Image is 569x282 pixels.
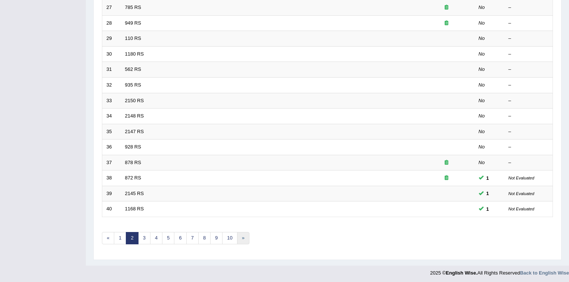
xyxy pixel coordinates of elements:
[222,232,237,244] a: 10
[509,51,549,58] div: –
[125,160,141,165] a: 878 RS
[509,144,549,151] div: –
[126,232,138,244] a: 2
[125,144,141,150] a: 928 RS
[509,176,534,180] small: Not Evaluated
[125,129,144,134] a: 2147 RS
[509,128,549,135] div: –
[125,35,141,41] a: 110 RS
[484,205,492,213] span: You can still take this question
[174,232,186,244] a: 6
[479,98,485,103] em: No
[102,109,121,124] td: 34
[479,20,485,26] em: No
[479,160,485,165] em: No
[509,113,549,120] div: –
[102,93,121,109] td: 33
[102,186,121,201] td: 39
[102,77,121,93] td: 32
[509,66,549,73] div: –
[186,232,199,244] a: 7
[125,206,144,211] a: 1168 RS
[125,66,141,72] a: 562 RS
[114,232,126,244] a: 1
[479,35,485,41] em: No
[150,232,162,244] a: 4
[125,82,141,88] a: 935 RS
[102,31,121,47] td: 29
[509,20,549,27] div: –
[125,51,144,57] a: 1180 RS
[125,20,141,26] a: 949 RS
[162,232,174,244] a: 5
[446,270,477,276] strong: English Wise.
[423,175,470,182] div: Exam occurring question
[479,129,485,134] em: No
[479,51,485,57] em: No
[102,140,121,155] td: 36
[102,124,121,140] td: 35
[423,4,470,11] div: Exam occurring question
[237,232,249,244] a: »
[484,189,492,197] span: You can still take this question
[198,232,211,244] a: 8
[102,62,121,78] td: 31
[509,191,534,196] small: Not Evaluated
[479,144,485,150] em: No
[484,174,492,182] span: You can still take this question
[509,159,549,166] div: –
[125,113,144,119] a: 2148 RS
[102,170,121,186] td: 38
[509,97,549,104] div: –
[102,232,114,244] a: «
[479,113,485,119] em: No
[210,232,223,244] a: 9
[102,46,121,62] td: 30
[479,66,485,72] em: No
[509,4,549,11] div: –
[520,270,569,276] a: Back to English Wise
[509,82,549,89] div: –
[479,4,485,10] em: No
[125,98,144,103] a: 2150 RS
[509,35,549,42] div: –
[138,232,150,244] a: 3
[102,15,121,31] td: 28
[125,4,141,10] a: 785 RS
[125,191,144,196] a: 2145 RS
[430,266,569,276] div: 2025 © All Rights Reserved
[423,159,470,166] div: Exam occurring question
[102,155,121,170] td: 37
[509,207,534,211] small: Not Evaluated
[102,201,121,217] td: 40
[125,175,141,181] a: 872 RS
[479,82,485,88] em: No
[423,20,470,27] div: Exam occurring question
